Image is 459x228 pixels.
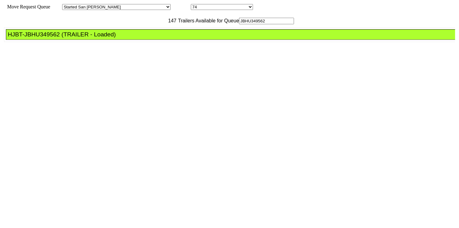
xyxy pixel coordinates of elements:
span: Area [51,4,61,9]
span: Location [172,4,190,9]
span: Trailers Available for Queue [177,18,239,23]
input: Filter Available Trailers [239,18,294,24]
div: HJBT-JBHU349562 (TRAILER - Loaded) [8,31,459,38]
span: Move Request Queue [4,4,50,9]
span: 147 [165,18,177,23]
